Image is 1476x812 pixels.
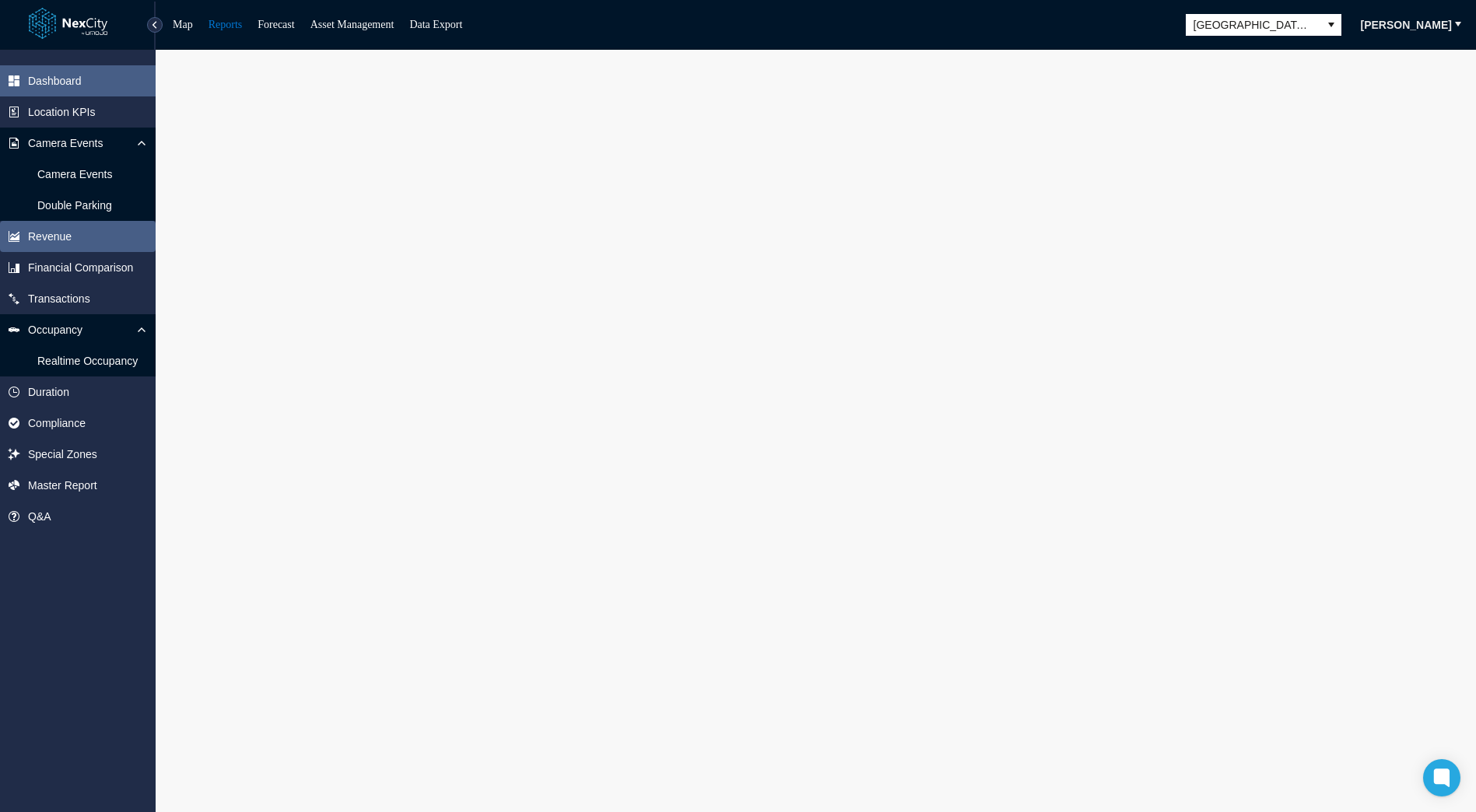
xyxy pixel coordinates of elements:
a: Asset Management [310,19,394,30]
span: [PERSON_NAME] [1361,17,1452,33]
span: [GEOGRAPHIC_DATA][PERSON_NAME] [1194,17,1313,33]
span: Double Parking [37,198,112,213]
span: Duration [28,384,69,400]
span: Location KPIs [28,104,95,120]
span: Occupancy [28,322,82,338]
span: Financial Comparison [28,260,133,275]
span: Camera Events [37,166,112,182]
span: Special Zones [28,446,97,462]
a: Reports [209,19,243,30]
button: select [1321,14,1341,36]
a: Forecast [258,19,294,30]
span: Camera Events [28,135,103,151]
span: Realtime Occupancy [37,353,138,369]
span: Dashboard [28,73,82,89]
a: Map [173,19,193,30]
span: Compliance [28,415,86,431]
span: Transactions [28,291,90,306]
span: Revenue [28,229,72,244]
span: Master Report [28,478,97,493]
a: Data Export [409,19,462,30]
span: Q&A [28,509,51,524]
button: [PERSON_NAME] [1351,12,1462,37]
